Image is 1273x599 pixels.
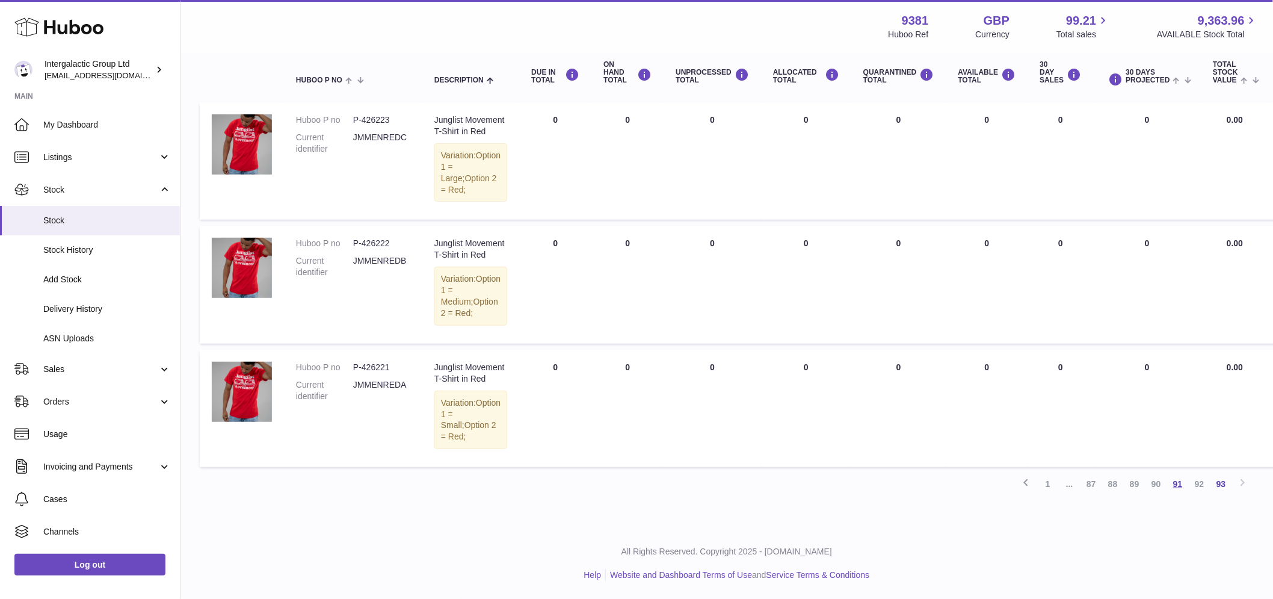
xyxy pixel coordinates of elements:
dd: P-426221 [353,362,410,373]
div: Junglist Movement T-Shirt in Red [434,362,507,385]
p: All Rights Reserved. Copyright 2025 - [DOMAIN_NAME] [190,546,1263,557]
span: ASN Uploads [43,333,171,344]
span: Usage [43,429,171,440]
a: 89 [1124,473,1145,495]
span: Stock [43,215,171,226]
dt: Huboo P no [296,114,353,126]
td: 0 [761,102,851,220]
span: 9,363.96 [1198,13,1245,29]
div: Junglist Movement T-Shirt in Red [434,114,507,137]
dt: Current identifier [296,132,353,155]
span: 0.00 [1227,115,1243,125]
strong: 9381 [902,13,929,29]
span: Huboo P no [296,76,342,84]
span: Channels [43,526,171,538]
span: [EMAIL_ADDRESS][DOMAIN_NAME] [45,70,177,80]
span: Total stock value [1213,61,1238,85]
li: and [606,570,869,581]
td: 0 [1094,226,1201,343]
td: 0 [591,102,664,220]
div: AVAILABLE Total [958,68,1016,84]
td: 0 [946,350,1028,467]
div: DUE IN TOTAL [531,68,579,84]
a: 9,363.96 AVAILABLE Stock Total [1157,13,1259,40]
span: 0.00 [1227,362,1243,372]
a: 99.21 Total sales [1056,13,1110,40]
dd: JMMENREDA [353,379,410,402]
td: 0 [519,226,591,343]
div: Variation: [434,267,507,326]
a: Website and Dashboard Terms of Use [610,570,752,580]
dd: P-426223 [353,114,410,126]
div: QUARANTINED Total [863,68,934,84]
span: Cases [43,494,171,505]
td: 0 [1094,102,1201,220]
a: 90 [1145,473,1167,495]
span: Option 2 = Red; [441,297,498,318]
a: 1 [1037,473,1059,495]
div: ON HAND Total [603,61,652,85]
img: product image [212,114,272,175]
td: 0 [1094,350,1201,467]
td: 0 [1028,102,1094,220]
dd: JMMENREDC [353,132,410,155]
td: 0 [664,226,761,343]
dt: Current identifier [296,255,353,278]
a: 92 [1189,473,1210,495]
td: 0 [591,226,664,343]
span: ... [1059,473,1080,495]
a: 91 [1167,473,1189,495]
span: Option 1 = Medium; [441,274,501,306]
td: 0 [1028,350,1094,467]
span: AVAILABLE Stock Total [1157,29,1259,40]
dt: Huboo P no [296,238,353,249]
span: Option 1 = Large; [441,151,501,183]
a: Log out [14,554,165,576]
span: 0 [896,115,901,125]
span: 99.21 [1066,13,1096,29]
img: product image [212,238,272,298]
span: Option 1 = Small; [441,398,501,430]
dd: JMMENREDB [353,255,410,278]
td: 0 [664,102,761,220]
td: 0 [946,102,1028,220]
dd: P-426222 [353,238,410,249]
div: Currency [976,29,1010,40]
span: Delivery History [43,303,171,315]
div: UNPROCESSED Total [676,68,749,84]
div: ALLOCATED Total [773,68,839,84]
img: internalAdmin-9381@internal.huboo.com [14,61,32,79]
span: Invoicing and Payments [43,461,158,473]
span: My Dashboard [43,119,171,131]
a: 87 [1080,473,1102,495]
td: 0 [591,350,664,467]
div: Intergalactic Group Ltd [45,58,153,81]
span: 30 DAYS PROJECTED [1126,69,1170,84]
a: Service Terms & Conditions [766,570,870,580]
span: Option 2 = Red; [441,420,496,441]
span: Description [434,76,484,84]
span: Listings [43,152,158,163]
div: 30 DAY SALES [1040,61,1082,85]
div: Variation: [434,391,507,450]
span: 0 [896,362,901,372]
td: 0 [519,102,591,220]
span: Option 2 = Red; [441,173,497,194]
div: Variation: [434,143,507,202]
span: 0.00 [1227,238,1243,248]
td: 0 [946,226,1028,343]
div: Huboo Ref [889,29,929,40]
span: Stock History [43,244,171,256]
a: Help [584,570,602,580]
span: 0 [896,238,901,248]
span: Stock [43,184,158,196]
a: 93 [1210,473,1232,495]
td: 0 [519,350,591,467]
span: Total sales [1056,29,1110,40]
dt: Current identifier [296,379,353,402]
a: 88 [1102,473,1124,495]
img: product image [212,362,272,422]
strong: GBP [984,13,1009,29]
dt: Huboo P no [296,362,353,373]
td: 0 [761,226,851,343]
